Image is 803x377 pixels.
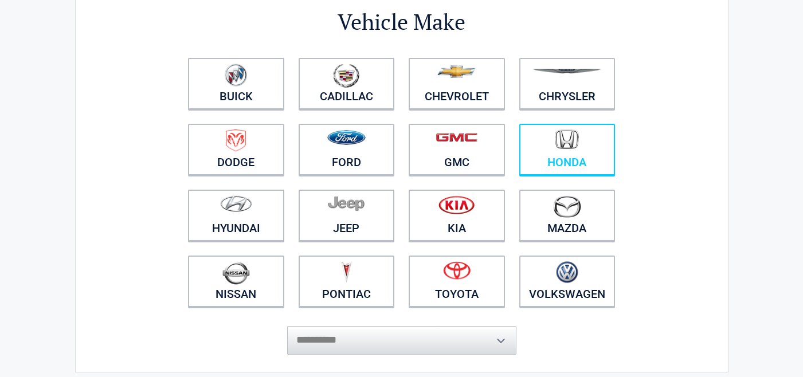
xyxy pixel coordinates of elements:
[299,256,395,307] a: Pontiac
[188,190,284,241] a: Hyundai
[409,190,505,241] a: Kia
[553,195,581,218] img: mazda
[299,190,395,241] a: Jeep
[225,64,247,87] img: buick
[188,256,284,307] a: Nissan
[299,124,395,175] a: Ford
[299,58,395,109] a: Cadillac
[556,261,578,284] img: volkswagen
[437,65,476,78] img: chevrolet
[181,7,622,37] h2: Vehicle Make
[409,124,505,175] a: GMC
[188,124,284,175] a: Dodge
[519,190,616,241] a: Mazda
[327,130,366,145] img: ford
[220,195,252,212] img: hyundai
[436,132,477,142] img: gmc
[340,261,352,283] img: pontiac
[519,124,616,175] a: Honda
[222,261,250,285] img: nissan
[333,64,359,88] img: cadillac
[409,58,505,109] a: Chevrolet
[438,195,475,214] img: kia
[226,129,246,152] img: dodge
[519,256,616,307] a: Volkswagen
[188,58,284,109] a: Buick
[328,195,365,211] img: jeep
[532,69,602,74] img: chrysler
[443,261,471,280] img: toyota
[409,256,505,307] a: Toyota
[519,58,616,109] a: Chrysler
[555,129,579,150] img: honda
